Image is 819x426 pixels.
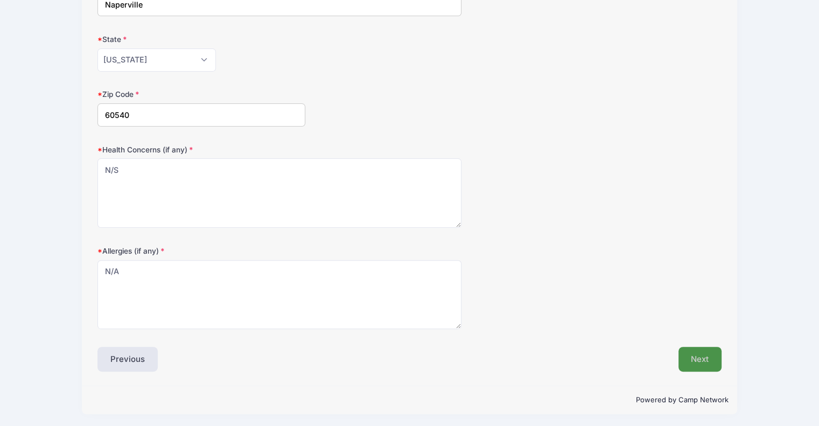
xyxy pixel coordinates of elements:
[97,89,305,100] label: Zip Code
[90,395,729,406] p: Powered by Camp Network
[97,260,461,330] textarea: N/A
[97,347,158,372] button: Previous
[97,246,305,256] label: Allergies (if any)
[97,158,461,228] textarea: N/S
[97,144,305,155] label: Health Concerns (if any)
[97,103,305,127] input: xxxxx
[97,34,305,45] label: State
[678,347,722,372] button: Next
